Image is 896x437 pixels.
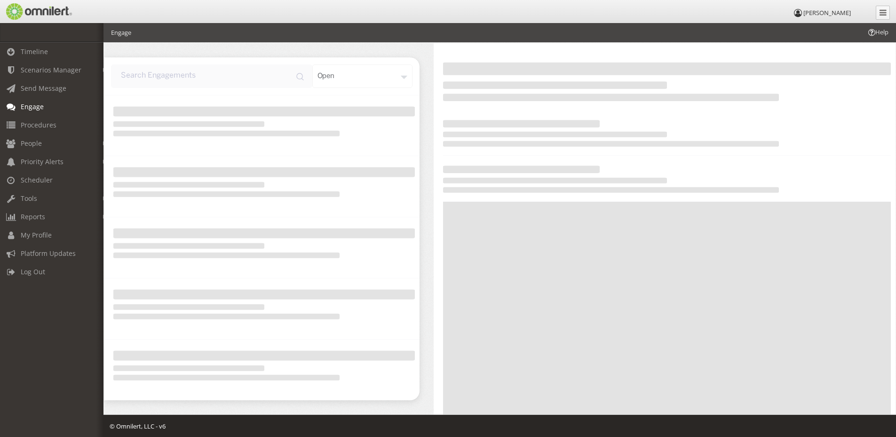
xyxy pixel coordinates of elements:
img: Omnilert [5,3,72,20]
span: Send Message [21,84,66,93]
span: My Profile [21,230,52,239]
span: Reports [21,212,45,221]
span: Help [867,28,888,37]
span: Engage [21,102,44,111]
span: [PERSON_NAME] [803,8,851,17]
input: input [111,64,312,88]
div: open [312,64,413,88]
span: Timeline [21,47,48,56]
span: Tools [21,194,37,203]
span: Log Out [21,267,45,276]
span: Platform Updates [21,249,76,258]
span: Scenarios Manager [21,65,81,74]
li: Engage [111,28,131,37]
a: Collapse Menu [876,6,890,20]
span: People [21,139,42,148]
span: Priority Alerts [21,157,63,166]
span: Procedures [21,120,56,129]
span: Scheduler [21,175,53,184]
span: © Omnilert, LLC - v6 [110,422,166,430]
